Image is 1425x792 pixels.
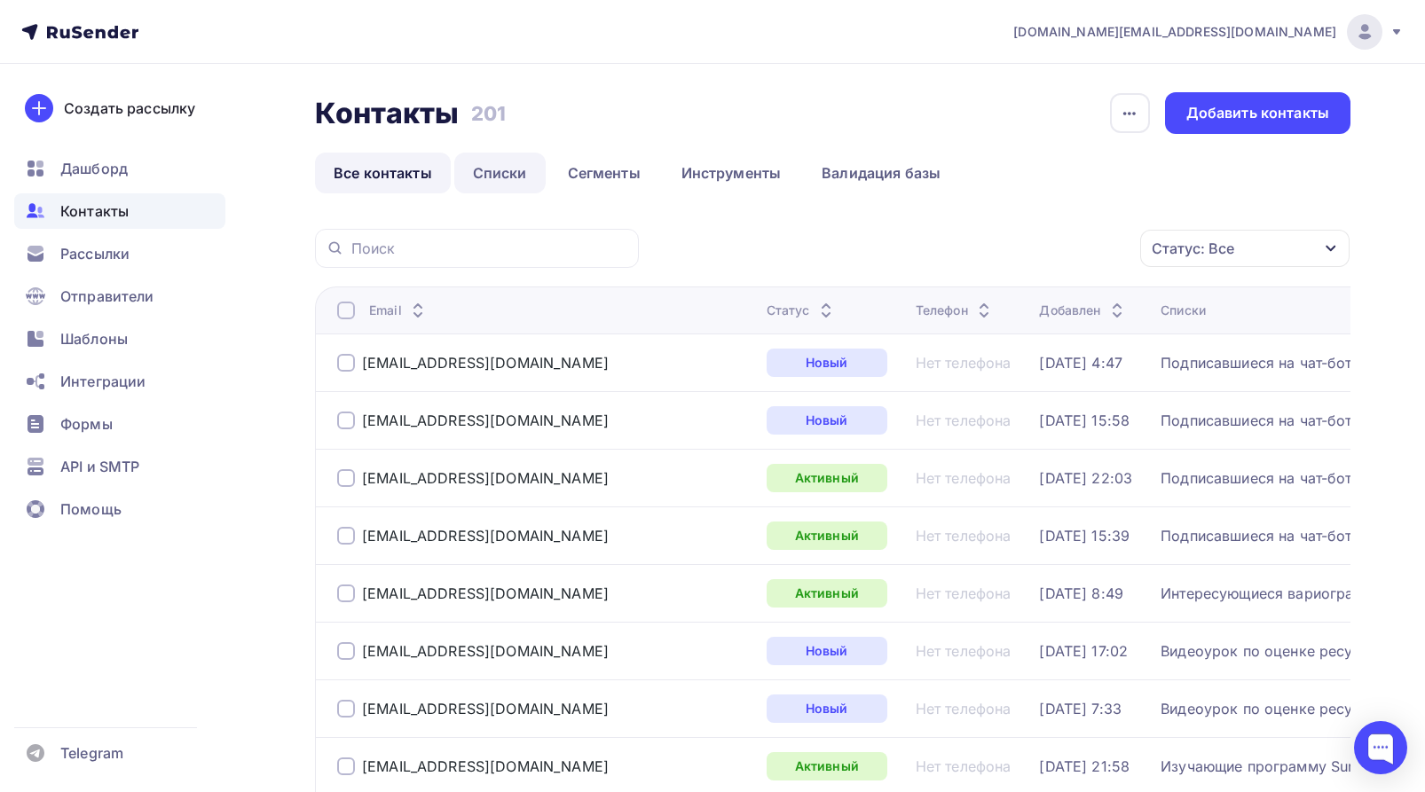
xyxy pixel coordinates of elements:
[362,527,609,545] a: [EMAIL_ADDRESS][DOMAIN_NAME]
[60,243,130,264] span: Рассылки
[767,349,887,377] a: Новый
[1039,757,1130,775] a: [DATE] 21:58
[369,302,429,319] div: Email
[916,527,1012,545] a: Нет телефона
[1039,700,1122,718] a: [DATE] 7:33
[362,412,609,429] a: [EMAIL_ADDRESS][DOMAIN_NAME]
[362,700,609,718] a: [EMAIL_ADDRESS][DOMAIN_NAME]
[362,584,609,602] div: [EMAIL_ADDRESS][DOMAIN_NAME]
[767,302,837,319] div: Статус
[14,236,225,271] a: Рассылки
[60,200,129,222] span: Контакты
[1161,584,1392,602] a: Интересующиеся вариограммой
[916,757,1012,775] a: Нет телефона
[1152,238,1234,259] div: Статус: Все
[60,158,128,179] span: Дашборд
[64,98,195,119] div: Создать рассылку
[767,521,887,550] a: Активный
[1039,302,1127,319] div: Добавлен
[362,354,609,372] a: [EMAIL_ADDRESS][DOMAIN_NAME]
[60,456,139,477] span: API и SMTP
[471,101,506,126] h3: 201
[916,584,1012,602] a: Нет телефона
[663,153,800,193] a: Инструменты
[14,151,225,186] a: Дашборд
[549,153,659,193] a: Сегменты
[1161,302,1206,319] div: Списки
[1186,103,1329,123] div: Добавить контакты
[767,752,887,780] div: Активный
[14,406,225,442] a: Формы
[362,469,609,487] a: [EMAIL_ADDRESS][DOMAIN_NAME]
[1039,527,1130,545] a: [DATE] 15:39
[767,694,887,723] a: Новый
[14,321,225,357] a: Шаблоны
[916,354,1012,372] a: Нет телефона
[1013,14,1404,50] a: [DOMAIN_NAME][EMAIL_ADDRESS][DOMAIN_NAME]
[1013,23,1336,41] span: [DOMAIN_NAME][EMAIL_ADDRESS][DOMAIN_NAME]
[60,371,146,392] span: Интеграции
[916,412,1012,429] a: Нет телефона
[14,278,225,314] a: Отправители
[60,498,122,520] span: Помощь
[767,406,887,435] a: Новый
[60,413,113,435] span: Формы
[351,239,628,258] input: Поиск
[1039,354,1122,372] a: [DATE] 4:47
[14,193,225,229] a: Контакты
[803,153,959,193] a: Валидация базы
[315,96,459,131] h2: Контакты
[1039,469,1132,487] a: [DATE] 22:03
[916,642,1012,660] a: Нет телефона
[1161,757,1395,775] a: Изучающие программу Surfer 23
[767,579,887,608] a: Активный
[767,464,887,492] a: Активный
[454,153,546,193] a: Списки
[1039,642,1128,660] a: [DATE] 17:02
[1039,584,1123,602] a: [DATE] 8:49
[916,469,1012,487] a: Нет телефона
[1139,229,1350,268] button: Статус: Все
[60,286,154,307] span: Отправители
[60,328,128,349] span: Шаблоны
[60,742,123,764] span: Telegram
[1039,412,1130,429] a: [DATE] 15:58
[916,700,1012,718] a: Нет телефона
[767,637,887,665] a: Новый
[315,153,451,193] a: Все контакты
[362,642,609,660] a: [EMAIL_ADDRESS][DOMAIN_NAME]
[362,757,609,775] a: [EMAIL_ADDRESS][DOMAIN_NAME]
[916,302,995,319] div: Телефон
